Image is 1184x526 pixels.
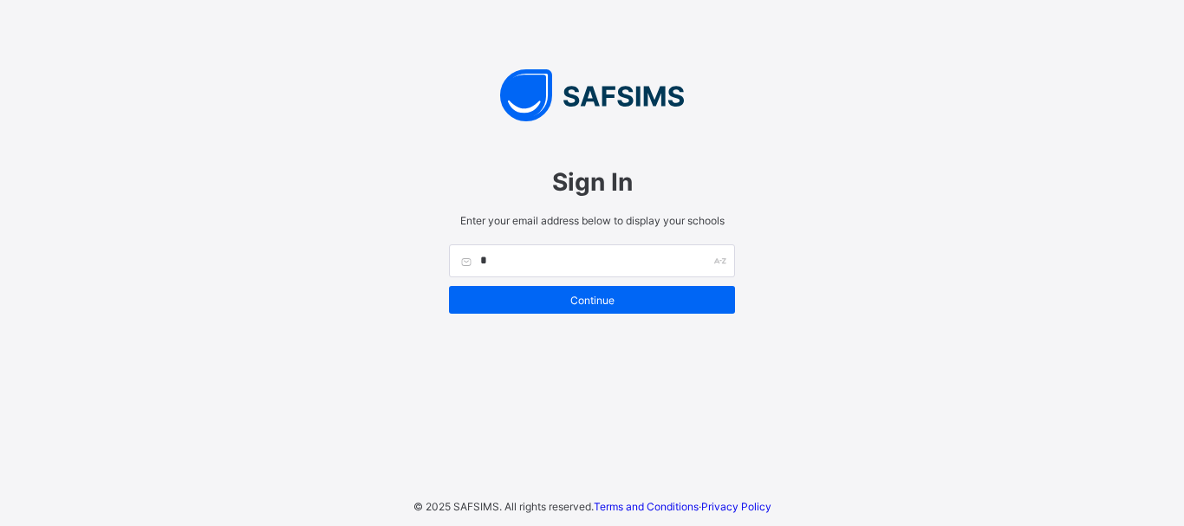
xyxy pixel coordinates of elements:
[449,167,735,197] span: Sign In
[449,214,735,227] span: Enter your email address below to display your schools
[413,500,594,513] span: © 2025 SAFSIMS. All rights reserved.
[594,500,771,513] span: ·
[701,500,771,513] a: Privacy Policy
[594,500,699,513] a: Terms and Conditions
[432,69,752,121] img: SAFSIMS Logo
[462,294,722,307] span: Continue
